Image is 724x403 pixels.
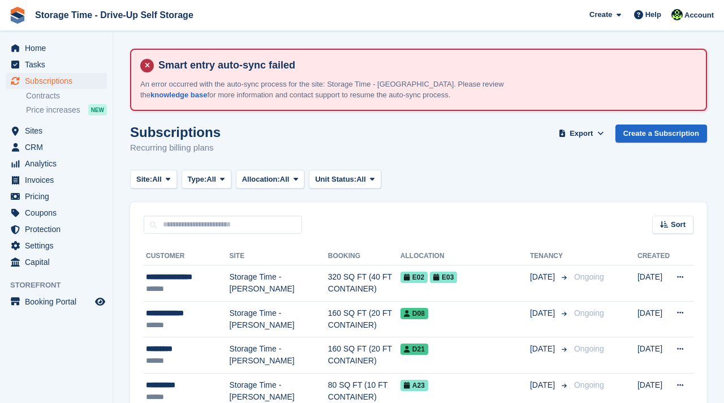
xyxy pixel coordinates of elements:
span: Create [589,9,612,20]
button: Allocation: All [236,170,305,188]
span: Tasks [25,57,93,72]
span: Ongoing [574,380,604,389]
span: Coupons [25,205,93,221]
span: Sites [25,123,93,139]
button: Export [557,125,606,143]
a: Contracts [26,91,107,101]
button: Type: All [182,170,231,188]
p: Recurring billing plans [130,142,221,155]
td: [DATE] [637,301,670,337]
span: E03 [430,272,457,283]
a: menu [6,123,107,139]
div: NEW [88,104,107,115]
p: An error occurred with the auto-sync process for the site: Storage Time - [GEOGRAPHIC_DATA]. Plea... [140,79,536,101]
span: Storefront [10,280,113,291]
a: menu [6,172,107,188]
a: menu [6,57,107,72]
span: All [356,174,366,185]
span: Analytics [25,156,93,172]
span: Type: [188,174,207,185]
td: 160 SQ FT (20 FT CONTAINER) [328,337,400,374]
th: Customer [144,247,230,265]
span: Unit Status: [315,174,356,185]
span: Home [25,40,93,56]
td: 160 SQ FT (20 FT CONTAINER) [328,301,400,337]
span: D21 [400,344,428,355]
td: [DATE] [637,265,670,302]
span: Protection [25,221,93,237]
a: menu [6,139,107,155]
h1: Subscriptions [130,125,221,140]
span: All [152,174,162,185]
span: All [206,174,216,185]
span: [DATE] [530,343,557,355]
span: Ongoing [574,344,604,353]
a: Storage Time - Drive-Up Self Storage [31,6,198,24]
a: menu [6,238,107,254]
th: Booking [328,247,400,265]
td: 320 SQ FT (40 FT CONTAINER) [328,265,400,302]
td: Storage Time - [PERSON_NAME] [230,301,328,337]
span: A23 [400,380,428,391]
span: Allocation: [242,174,280,185]
th: Allocation [400,247,530,265]
td: Storage Time - [PERSON_NAME] [230,265,328,302]
span: Capital [25,254,93,270]
th: Site [230,247,328,265]
h4: Smart entry auto-sync failed [154,59,697,72]
a: menu [6,254,107,270]
span: [DATE] [530,379,557,391]
span: Pricing [25,188,93,204]
span: Site: [136,174,152,185]
td: Storage Time - [PERSON_NAME] [230,337,328,374]
a: menu [6,40,107,56]
span: Account [684,10,714,21]
span: Help [645,9,661,20]
span: Ongoing [574,308,604,318]
span: Ongoing [574,272,604,281]
button: Site: All [130,170,177,188]
span: Subscriptions [25,73,93,89]
span: E02 [400,272,428,283]
span: All [280,174,290,185]
td: [DATE] [637,337,670,374]
span: Invoices [25,172,93,188]
a: Price increases NEW [26,104,107,116]
a: menu [6,294,107,310]
button: Unit Status: All [309,170,381,188]
a: menu [6,221,107,237]
span: [DATE] [530,307,557,319]
a: menu [6,73,107,89]
img: stora-icon-8386f47178a22dfd0bd8f6a31ec36ba5ce8667c1dd55bd0f319d3a0aa187defe.svg [9,7,26,24]
a: menu [6,205,107,221]
th: Tenancy [530,247,570,265]
a: menu [6,156,107,172]
span: Sort [671,219,686,230]
span: [DATE] [530,271,557,283]
span: CRM [25,139,93,155]
span: Booking Portal [25,294,93,310]
span: Settings [25,238,93,254]
span: D08 [400,308,428,319]
a: Create a Subscription [615,125,707,143]
span: Export [570,128,593,139]
span: Price increases [26,105,80,115]
a: knowledge base [150,91,207,99]
a: menu [6,188,107,204]
img: Laaibah Sarwar [671,9,683,20]
a: Preview store [93,295,107,308]
th: Created [637,247,670,265]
